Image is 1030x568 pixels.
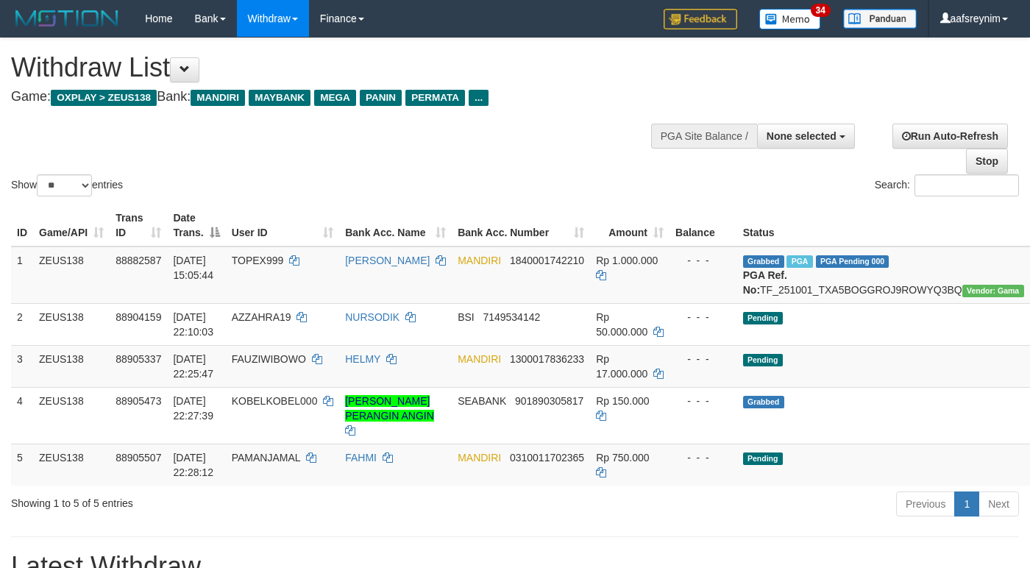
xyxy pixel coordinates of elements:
[116,452,161,464] span: 88905507
[669,205,737,246] th: Balance
[116,311,161,323] span: 88904159
[843,9,917,29] img: panduan.png
[37,174,92,196] select: Showentries
[232,255,284,266] span: TOPEX999
[875,174,1019,196] label: Search:
[979,491,1019,516] a: Next
[896,491,955,516] a: Previous
[33,444,110,486] td: ZEUS138
[458,311,475,323] span: BSI
[11,174,123,196] label: Show entries
[173,452,213,478] span: [DATE] 22:28:12
[954,491,979,516] a: 1
[675,253,731,268] div: - - -
[469,90,489,106] span: ...
[675,352,731,366] div: - - -
[914,174,1019,196] input: Search:
[173,255,213,281] span: [DATE] 15:05:44
[458,395,506,407] span: SEABANK
[226,205,340,246] th: User ID: activate to sort column ascending
[596,395,649,407] span: Rp 150.000
[11,205,33,246] th: ID
[767,130,837,142] span: None selected
[116,255,161,266] span: 88882587
[458,452,501,464] span: MANDIRI
[11,53,672,82] h1: Withdraw List
[458,353,501,365] span: MANDIRI
[675,450,731,465] div: - - -
[962,285,1024,297] span: Vendor URL: https://trx31.1velocity.biz
[452,205,590,246] th: Bank Acc. Number: activate to sort column ascending
[11,387,33,444] td: 4
[675,394,731,408] div: - - -
[360,90,402,106] span: PANIN
[737,205,1030,246] th: Status
[811,4,831,17] span: 34
[510,255,584,266] span: Copy 1840001742210 to clipboard
[892,124,1008,149] a: Run Auto-Refresh
[966,149,1008,174] a: Stop
[743,452,783,465] span: Pending
[116,395,161,407] span: 88905473
[743,269,787,296] b: PGA Ref. No:
[675,310,731,324] div: - - -
[743,312,783,324] span: Pending
[483,311,540,323] span: Copy 7149534142 to clipboard
[737,246,1030,304] td: TF_251001_TXA5BOGGROJ9ROWYQ3BQ
[232,395,318,407] span: KOBELKOBEL000
[596,255,658,266] span: Rp 1.000.000
[232,452,300,464] span: PAMANJAMAL
[345,311,399,323] a: NURSODIK
[510,452,584,464] span: Copy 0310011702365 to clipboard
[596,311,647,338] span: Rp 50.000.000
[816,255,889,268] span: PGA Pending
[345,353,380,365] a: HELMY
[743,396,784,408] span: Grabbed
[249,90,310,106] span: MAYBANK
[345,255,430,266] a: [PERSON_NAME]
[191,90,245,106] span: MANDIRI
[339,205,452,246] th: Bank Acc. Name: activate to sort column ascending
[651,124,757,149] div: PGA Site Balance /
[173,353,213,380] span: [DATE] 22:25:47
[510,353,584,365] span: Copy 1300017836233 to clipboard
[515,395,583,407] span: Copy 901890305817 to clipboard
[314,90,356,106] span: MEGA
[11,90,672,104] h4: Game: Bank:
[757,124,855,149] button: None selected
[664,9,737,29] img: Feedback.jpg
[33,246,110,304] td: ZEUS138
[173,311,213,338] span: [DATE] 22:10:03
[110,205,167,246] th: Trans ID: activate to sort column ascending
[590,205,669,246] th: Amount: activate to sort column ascending
[345,395,434,422] a: [PERSON_NAME] PERANGIN ANGIN
[11,7,123,29] img: MOTION_logo.png
[759,9,821,29] img: Button%20Memo.svg
[11,490,418,511] div: Showing 1 to 5 of 5 entries
[51,90,157,106] span: OXPLAY > ZEUS138
[173,395,213,422] span: [DATE] 22:27:39
[11,444,33,486] td: 5
[11,246,33,304] td: 1
[596,452,649,464] span: Rp 750.000
[33,387,110,444] td: ZEUS138
[345,452,377,464] a: FAHMI
[458,255,501,266] span: MANDIRI
[116,353,161,365] span: 88905337
[167,205,225,246] th: Date Trans.: activate to sort column descending
[33,303,110,345] td: ZEUS138
[743,255,784,268] span: Grabbed
[232,311,291,323] span: AZZAHRA19
[33,205,110,246] th: Game/API: activate to sort column ascending
[743,354,783,366] span: Pending
[232,353,306,365] span: FAUZIWIBOWO
[33,345,110,387] td: ZEUS138
[405,90,465,106] span: PERMATA
[11,345,33,387] td: 3
[11,303,33,345] td: 2
[786,255,812,268] span: Marked by aafnoeunsreypich
[596,353,647,380] span: Rp 17.000.000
